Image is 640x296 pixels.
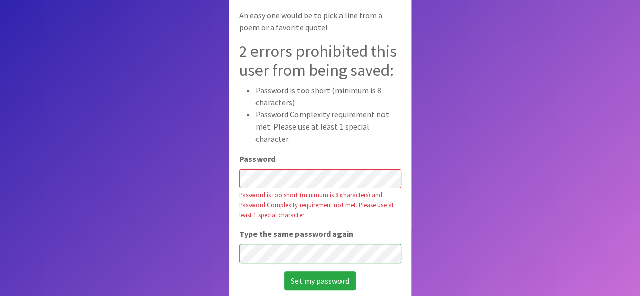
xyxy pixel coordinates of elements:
[239,228,353,240] label: Type the same password again
[255,108,401,145] li: Password Complexity requirement not met. Please use at least 1 special character
[239,153,275,165] label: Password
[284,271,356,290] input: Set my password
[239,190,401,220] div: Password is too short (minimum is 8 characters) and Password Complexity requirement not met. Plea...
[239,9,401,33] p: An easy one would be to pick a line from a poem or a favorite quote!
[255,84,401,108] li: Password is too short (minimum is 8 characters)
[239,41,401,80] h2: 2 errors prohibited this user from being saved:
